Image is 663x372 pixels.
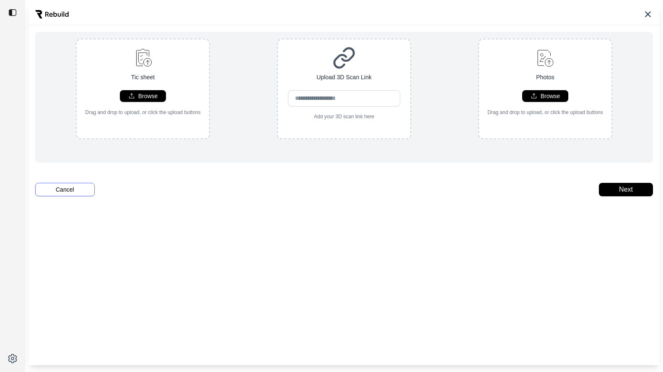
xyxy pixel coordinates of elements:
button: Browse [522,90,568,102]
p: Browse [541,92,560,100]
p: Drag and drop to upload, or click the upload buttons [85,109,201,116]
button: Cancel [35,183,95,196]
img: upload-image.svg [534,46,557,70]
button: Next [599,183,653,196]
img: Rebuild [35,10,69,18]
button: Browse [120,90,166,102]
p: Tic sheet [131,73,155,82]
p: Photos [536,73,554,82]
p: Drag and drop to upload, or click the upload buttons [487,109,603,116]
p: Browse [138,92,158,100]
p: Add your 3D scan link here [314,113,374,120]
img: upload-file.svg [131,46,155,70]
p: Upload 3D Scan Link [316,73,372,82]
img: toggle sidebar [8,8,17,17]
